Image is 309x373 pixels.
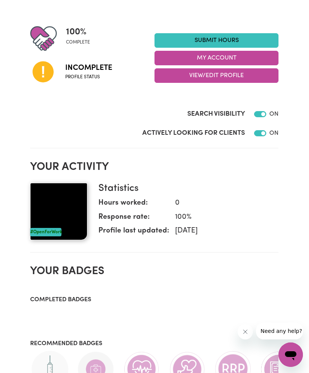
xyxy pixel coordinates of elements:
h2: Your activity [30,161,278,174]
h3: Recommended badges [30,340,278,347]
dd: 100 % [169,212,272,223]
div: #OpenForWork [30,228,61,236]
iframe: Close message [238,324,253,339]
a: Submit Hours [154,33,279,48]
span: Profile status [65,74,112,81]
button: My Account [154,51,279,65]
iframe: Button to launch messaging window [278,342,303,367]
label: Search Visibility [187,109,245,119]
button: View/Edit Profile [154,68,279,83]
span: ON [269,111,278,117]
h2: Your badges [30,265,278,278]
span: ON [269,130,278,136]
img: Your profile picture [30,183,87,240]
label: Actively Looking for Clients [142,128,245,138]
dt: Hours worked: [98,198,169,212]
dd: 0 [169,198,272,209]
span: 100 % [66,25,90,39]
dt: Response rate: [98,212,169,226]
h3: Completed badges [30,296,278,304]
iframe: Message from company [256,323,303,339]
span: Incomplete [65,62,112,74]
h3: Statistics [98,183,272,195]
dd: [DATE] [169,226,272,237]
div: Profile completeness: 100% [66,25,96,52]
dt: Profile last updated: [98,226,169,240]
span: complete [66,39,90,46]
